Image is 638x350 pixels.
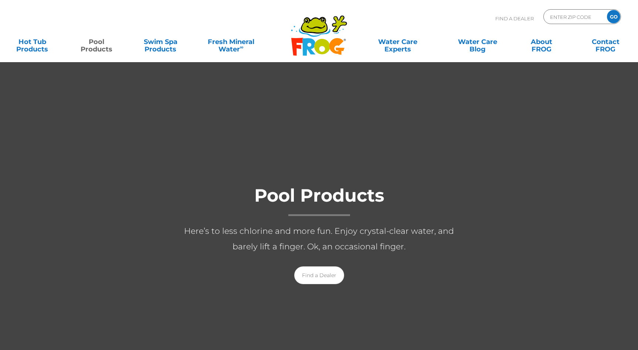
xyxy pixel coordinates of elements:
a: ContactFROG [581,34,631,49]
a: PoolProducts [71,34,121,49]
a: Water CareBlog [452,34,502,49]
p: Find A Dealer [495,9,534,28]
a: Swim SpaProducts [136,34,186,49]
a: AboutFROG [517,34,567,49]
h1: Pool Products [171,186,467,216]
sup: ∞ [240,44,244,50]
a: Find a Dealer [294,266,344,284]
a: Water CareExperts [357,34,438,49]
a: Fresh MineralWater∞ [200,34,262,49]
a: Hot TubProducts [7,34,57,49]
p: Here’s to less chlorine and more fun. Enjoy crystal-clear water, and barely lift a finger. Ok, an... [171,223,467,255]
input: Zip Code Form [549,11,599,22]
input: GO [607,10,620,23]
